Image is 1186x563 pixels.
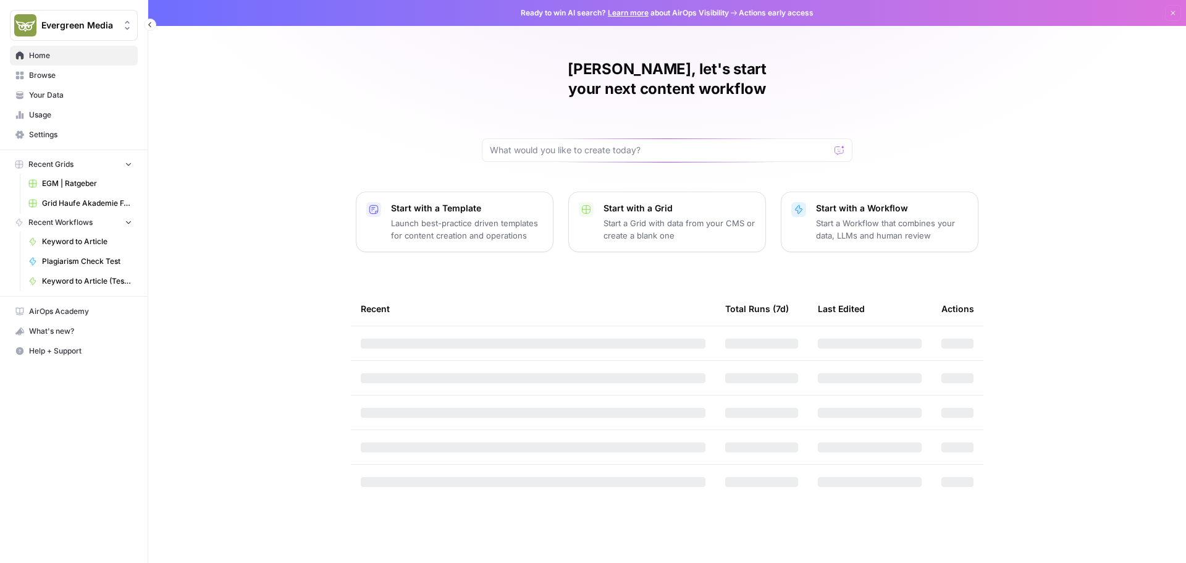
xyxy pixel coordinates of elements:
span: Ready to win AI search? about AirOps Visibility [521,7,729,19]
span: Your Data [29,90,132,101]
p: Launch best-practice driven templates for content creation and operations [391,217,543,242]
a: Browse [10,66,138,85]
div: Recent [361,292,705,326]
p: Start with a Grid [604,202,755,214]
p: Start with a Template [391,202,543,214]
button: Help + Support [10,341,138,361]
button: Start with a TemplateLaunch best-practice driven templates for content creation and operations [356,192,553,252]
p: Start with a Workflow [816,202,968,214]
span: EGM | Ratgeber [42,178,132,189]
span: Recent Grids [28,159,74,170]
span: Evergreen Media [41,19,116,32]
span: Plagiarism Check Test [42,256,132,267]
span: Recent Workflows [28,217,93,228]
a: AirOps Academy [10,302,138,321]
span: Actions early access [739,7,814,19]
a: Keyword to Article (Testversion Silja) [23,271,138,291]
p: Start a Grid with data from your CMS or create a blank one [604,217,755,242]
a: Plagiarism Check Test [23,252,138,271]
button: Start with a GridStart a Grid with data from your CMS or create a blank one [568,192,766,252]
button: Workspace: Evergreen Media [10,10,138,41]
span: Home [29,50,132,61]
h1: [PERSON_NAME], let's start your next content workflow [482,59,852,99]
button: Start with a WorkflowStart a Workflow that combines your data, LLMs and human review [781,192,978,252]
span: Settings [29,129,132,140]
span: Usage [29,109,132,121]
p: Start a Workflow that combines your data, LLMs and human review [816,217,968,242]
span: Keyword to Article [42,236,132,247]
a: Grid Haufe Akademie FJC [23,193,138,213]
a: EGM | Ratgeber [23,174,138,193]
div: Actions [941,292,974,326]
div: Last Edited [818,292,865,326]
span: Keyword to Article (Testversion Silja) [42,276,132,287]
img: Evergreen Media Logo [14,14,36,36]
a: Your Data [10,85,138,105]
input: What would you like to create today? [490,144,830,156]
a: Home [10,46,138,66]
span: Help + Support [29,345,132,357]
a: Usage [10,105,138,125]
div: What's new? [11,322,137,341]
button: What's new? [10,321,138,341]
div: Total Runs (7d) [725,292,789,326]
button: Recent Workflows [10,213,138,232]
a: Learn more [608,8,649,17]
a: Settings [10,125,138,145]
span: Browse [29,70,132,81]
button: Recent Grids [10,155,138,174]
span: Grid Haufe Akademie FJC [42,198,132,209]
a: Keyword to Article [23,232,138,252]
span: AirOps Academy [29,306,132,317]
